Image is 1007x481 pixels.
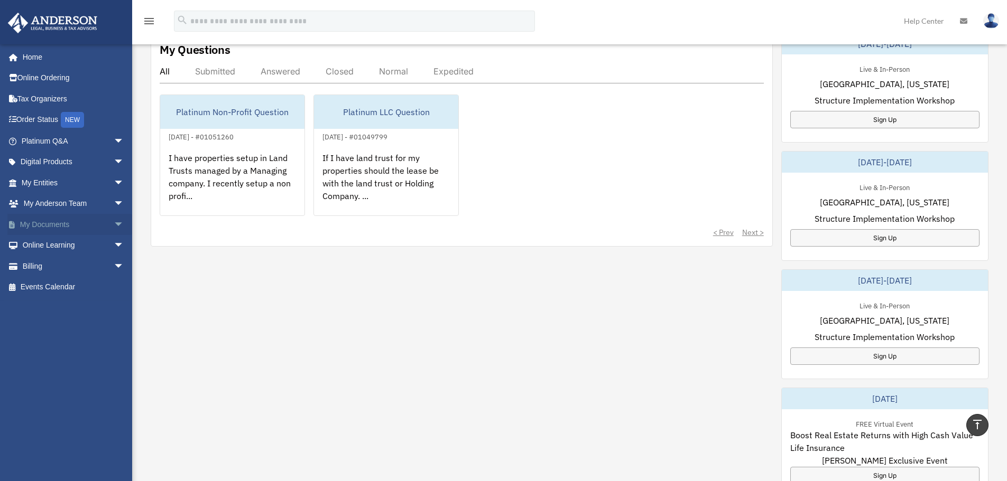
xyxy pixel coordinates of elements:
a: Order StatusNEW [7,109,140,131]
a: Online Ordering [7,68,140,89]
a: Sign Up [790,111,980,128]
div: Live & In-Person [851,181,918,192]
a: My Documentsarrow_drop_down [7,214,140,235]
div: My Questions [160,42,230,58]
div: Platinum LLC Question [314,95,458,129]
span: [GEOGRAPHIC_DATA], [US_STATE] [820,196,949,209]
span: [GEOGRAPHIC_DATA], [US_STATE] [820,314,949,327]
span: arrow_drop_down [114,214,135,235]
div: FREE Virtual Event [847,418,922,429]
span: arrow_drop_down [114,256,135,277]
div: Answered [261,66,300,77]
i: menu [143,15,155,27]
div: If I have land trust for my properties should the lease be with the land trust or Holding Company... [314,143,458,225]
div: Live & In-Person [851,63,918,74]
span: Boost Real Estate Returns with High Cash Value Life Insurance [790,429,980,454]
div: All [160,66,170,77]
a: Sign Up [790,347,980,365]
div: Platinum Non-Profit Question [160,95,304,129]
span: arrow_drop_down [114,152,135,173]
div: Closed [326,66,354,77]
div: I have properties setup in Land Trusts managed by a Managing company. I recently setup a non prof... [160,143,304,225]
span: arrow_drop_down [114,130,135,152]
a: My Entitiesarrow_drop_down [7,172,140,193]
a: Sign Up [790,229,980,247]
div: Submitted [195,66,235,77]
i: search [177,14,188,26]
a: Digital Productsarrow_drop_down [7,152,140,173]
a: Platinum Non-Profit Question[DATE] - #01051260I have properties setup in Land Trusts managed by a... [160,95,305,216]
div: [DATE] - #01049799 [314,130,396,142]
div: [DATE]-[DATE] [782,270,988,291]
a: My Anderson Teamarrow_drop_down [7,193,140,214]
div: Live & In-Person [851,299,918,310]
span: Structure Implementation Workshop [815,94,955,107]
div: Normal [379,66,408,77]
span: Structure Implementation Workshop [815,331,955,343]
div: [DATE]-[DATE] [782,152,988,173]
div: [DATE] [782,388,988,409]
a: Online Learningarrow_drop_down [7,235,140,256]
div: NEW [61,112,84,128]
span: Structure Implementation Workshop [815,212,955,225]
a: Events Calendar [7,277,140,298]
a: Billingarrow_drop_down [7,256,140,277]
a: Platinum LLC Question[DATE] - #01049799If I have land trust for my properties should the lease be... [313,95,459,216]
a: Platinum Q&Aarrow_drop_down [7,130,140,152]
i: vertical_align_top [971,418,984,431]
img: User Pic [983,13,999,29]
span: arrow_drop_down [114,235,135,257]
span: arrow_drop_down [114,193,135,215]
a: menu [143,18,155,27]
span: arrow_drop_down [114,172,135,194]
a: vertical_align_top [966,414,988,436]
span: [PERSON_NAME] Exclusive Event [822,454,948,467]
div: [DATE] - #01051260 [160,130,242,142]
div: Expedited [433,66,474,77]
a: Home [7,46,135,68]
span: [GEOGRAPHIC_DATA], [US_STATE] [820,78,949,90]
a: Tax Organizers [7,88,140,109]
img: Anderson Advisors Platinum Portal [5,13,100,33]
